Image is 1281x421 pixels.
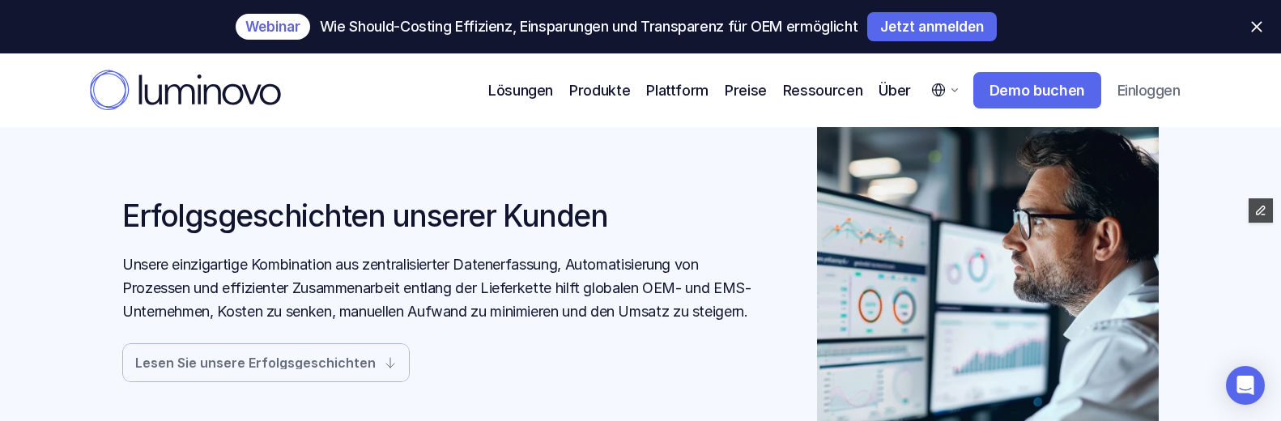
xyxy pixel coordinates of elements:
p: Webinar [245,20,300,33]
p: Wie Should-Costing Effizienz, Einsparungen und Transparenz für OEM ermöglicht [320,19,858,35]
p: Über [879,79,911,101]
button: Edit Framer Content [1249,198,1273,223]
a: Preise [725,79,767,101]
p: Jetzt anmelden [880,20,984,33]
p: Unsere einzigartige Kombination aus zentralisierter Datenerfassung, Automatisierung von Prozessen... [122,253,765,323]
a: Lesen Sie unsere Erfolgsgeschichten [122,343,410,382]
a: Jetzt anmelden [867,12,997,41]
a: Einloggen [1106,74,1191,108]
p: Demo buchen [989,82,1085,100]
p: Einloggen [1117,82,1180,100]
p: Produkte [569,79,630,101]
p: Plattform [646,79,709,101]
p: Lösungen [488,79,553,101]
a: Demo buchen [973,72,1101,109]
h1: Erfolgsgeschichten unserer Kunden [122,198,765,234]
div: Open Intercom Messenger [1226,366,1265,405]
p: Lesen Sie unsere Erfolgsgeschichten [135,356,376,369]
p: Ressourcen [783,79,862,101]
